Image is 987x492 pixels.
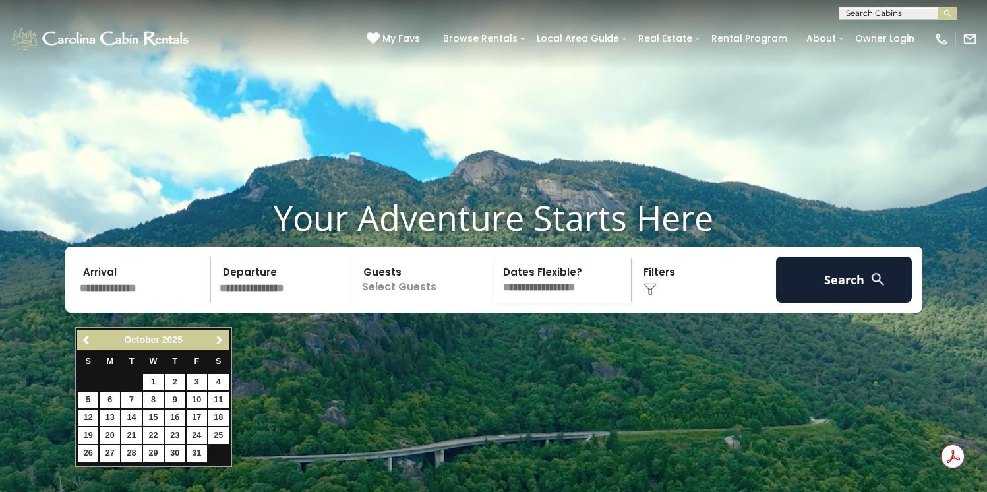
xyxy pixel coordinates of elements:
a: 5 [78,392,98,408]
span: Monday [106,357,113,366]
a: 19 [78,427,98,444]
a: About [800,28,843,49]
a: 8 [143,392,164,408]
img: search-regular-white.png [870,271,886,288]
p: Select Guests [355,257,491,303]
img: mail-regular-white.png [963,32,977,46]
a: 26 [78,445,98,462]
a: 22 [143,427,164,444]
span: Tuesday [129,357,135,366]
span: Thursday [173,357,178,366]
a: Rental Program [705,28,794,49]
a: Real Estate [632,28,699,49]
a: 24 [187,427,207,444]
img: phone-regular-white.png [934,32,949,46]
a: 2 [165,374,185,390]
a: 30 [165,445,185,462]
a: Next [212,332,228,348]
h1: Your Adventure Starts Here [10,197,977,238]
a: 11 [208,392,229,408]
a: 9 [165,392,185,408]
a: 28 [121,445,142,462]
a: My Favs [367,32,423,46]
a: 31 [187,445,207,462]
a: 1 [143,374,164,390]
a: Owner Login [849,28,921,49]
a: 17 [187,410,207,426]
img: filter--v1.png [643,283,657,296]
a: 23 [165,427,185,444]
span: Sunday [86,357,91,366]
a: 10 [187,392,207,408]
span: Friday [194,357,199,366]
img: White-1-1-2.png [10,26,193,52]
a: 13 [100,410,120,426]
a: 6 [100,392,120,408]
span: Previous [82,335,92,346]
span: Saturday [216,357,221,366]
a: 25 [208,427,229,444]
a: 21 [121,427,142,444]
span: Wednesday [150,357,158,366]
span: My Favs [382,32,420,46]
a: 16 [165,410,185,426]
a: 27 [100,445,120,462]
button: Search [776,257,912,303]
a: 4 [208,374,229,390]
a: 18 [208,410,229,426]
a: 7 [121,392,142,408]
a: 12 [78,410,98,426]
a: 15 [143,410,164,426]
span: October [124,334,160,345]
span: Next [214,335,225,346]
a: 29 [143,445,164,462]
a: 3 [187,374,207,390]
a: 20 [100,427,120,444]
a: Browse Rentals [436,28,524,49]
a: Local Area Guide [530,28,626,49]
span: 2025 [162,334,183,345]
a: Previous [78,332,95,348]
a: 14 [121,410,142,426]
